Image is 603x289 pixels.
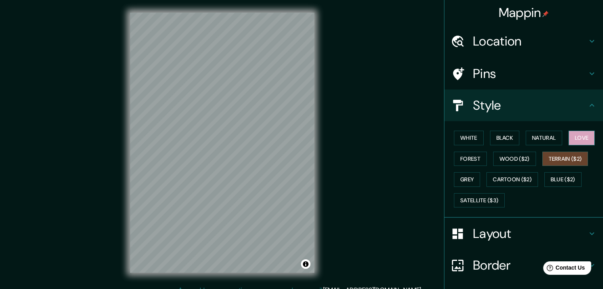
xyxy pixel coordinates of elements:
div: Layout [444,218,603,249]
canvas: Map [130,13,314,273]
h4: Mappin [499,5,549,21]
button: Cartoon ($2) [486,172,538,187]
h4: Border [473,257,587,273]
button: Satellite ($3) [454,193,505,208]
button: Blue ($2) [544,172,582,187]
h4: Pins [473,66,587,82]
button: Black [490,131,520,145]
h4: Location [473,33,587,49]
div: Border [444,249,603,281]
button: Terrain ($2) [542,152,588,166]
iframe: Help widget launcher [532,258,594,280]
div: Style [444,89,603,121]
img: pin-icon.png [542,11,549,17]
div: Location [444,25,603,57]
h4: Layout [473,226,587,241]
h4: Style [473,97,587,113]
button: Forest [454,152,487,166]
button: Grey [454,172,480,187]
button: Wood ($2) [493,152,536,166]
button: White [454,131,484,145]
button: Love [569,131,595,145]
button: Toggle attribution [301,259,310,269]
div: Pins [444,58,603,89]
button: Natural [526,131,562,145]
